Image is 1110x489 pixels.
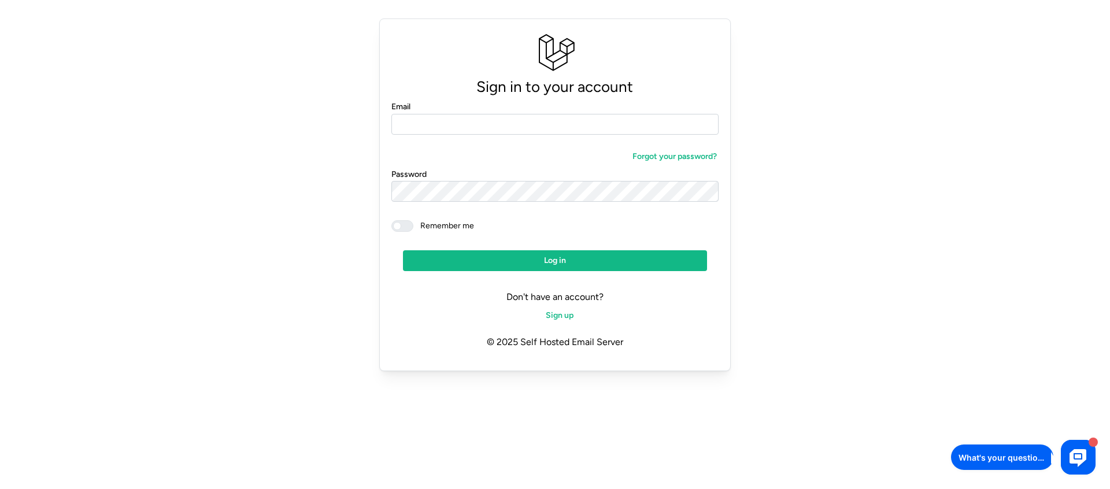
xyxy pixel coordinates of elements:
[391,290,719,305] p: Don't have an account?
[391,75,719,99] p: Sign in to your account
[621,146,719,167] a: Forgot your password?
[535,305,575,326] a: Sign up
[391,326,719,359] p: © 2025 Self Hosted Email Server
[391,101,410,113] label: Email
[391,168,427,181] label: Password
[546,306,573,325] span: Sign up
[403,250,707,271] button: Log in
[413,220,474,232] span: Remember me
[948,437,1098,477] iframe: HelpCrunch
[632,147,717,166] span: Forgot your password?
[544,251,566,271] span: Log in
